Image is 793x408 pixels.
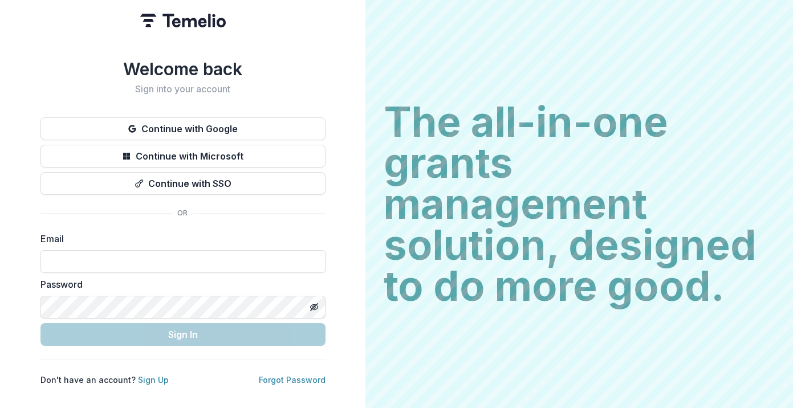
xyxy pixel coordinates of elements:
label: Email [40,232,319,246]
button: Continue with Microsoft [40,145,326,168]
a: Sign Up [138,375,169,385]
p: Don't have an account? [40,374,169,386]
a: Forgot Password [259,375,326,385]
button: Toggle password visibility [305,298,323,316]
button: Continue with SSO [40,172,326,195]
h1: Welcome back [40,59,326,79]
h2: Sign into your account [40,84,326,95]
button: Sign In [40,323,326,346]
label: Password [40,278,319,291]
img: Temelio [140,14,226,27]
button: Continue with Google [40,117,326,140]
